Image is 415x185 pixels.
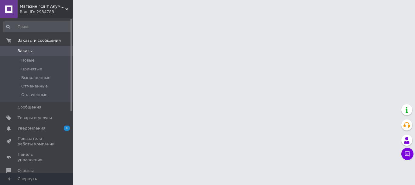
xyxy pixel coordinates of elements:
button: Чат с покупателем [401,148,413,160]
span: Показатели работы компании [18,136,56,147]
span: Сообщения [18,105,41,110]
span: Магазин "Світ Акумуляторів" [20,4,65,9]
span: Панель управления [18,152,56,163]
span: 1 [64,126,70,131]
span: Отмененные [21,84,48,89]
span: Новые [21,58,35,63]
span: Товары и услуги [18,115,52,121]
input: Поиск [3,21,72,32]
span: Оплаченные [21,92,47,98]
span: Выполненные [21,75,50,80]
span: Отзывы [18,168,34,173]
span: Уведомления [18,126,45,131]
span: Заказы и сообщения [18,38,61,43]
div: Ваш ID: 2934783 [20,9,73,15]
span: Принятые [21,66,42,72]
span: Заказы [18,48,33,54]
